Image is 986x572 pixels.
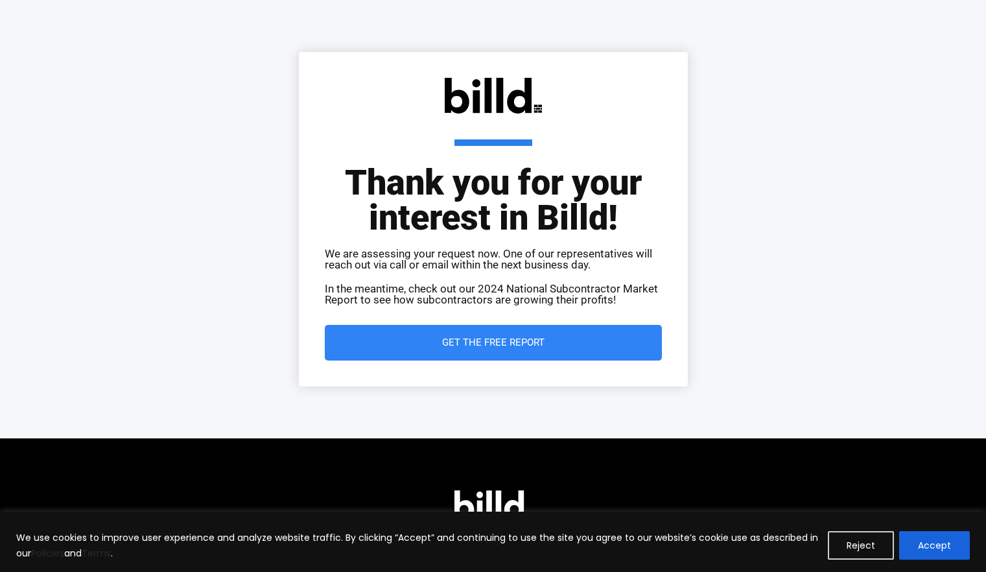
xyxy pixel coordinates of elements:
p: We use cookies to improve user experience and analyze website traffic. By clicking “Accept” and c... [16,530,818,561]
p: We are assessing your request now. One of our representatives will reach out via call or email wi... [325,248,662,270]
button: Accept [899,531,970,560]
button: Reject [828,531,894,560]
a: Policies [31,547,64,560]
span: Get the Free Report [442,338,545,348]
p: In the meantime, check out our 2024 National Subcontractor Market Report to see how subcontractor... [325,283,662,305]
h1: Thank you for your interest in Billd! [325,139,662,235]
a: Terms [82,547,111,560]
a: Get the Free Report [325,325,662,361]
